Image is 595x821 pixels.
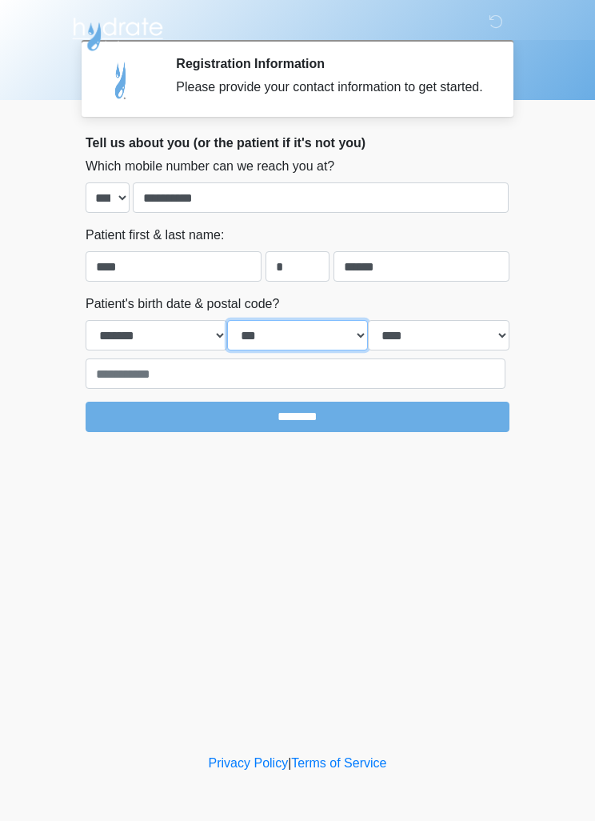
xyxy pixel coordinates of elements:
[86,226,224,245] label: Patient first & last name:
[176,78,485,97] div: Please provide your contact information to get started.
[98,56,146,104] img: Agent Avatar
[288,756,291,770] a: |
[86,135,509,150] h2: Tell us about you (or the patient if it's not you)
[86,157,334,176] label: Which mobile number can we reach you at?
[70,12,166,52] img: Hydrate IV Bar - Scottsdale Logo
[291,756,386,770] a: Terms of Service
[86,294,279,314] label: Patient's birth date & postal code?
[209,756,289,770] a: Privacy Policy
